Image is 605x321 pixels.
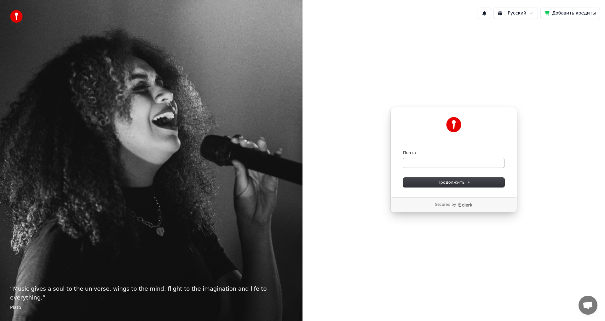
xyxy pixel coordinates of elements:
a: Clerk logo [458,203,473,207]
p: “ Music gives a soul to the universe, wings to the mind, flight to the imagination and life to ev... [10,284,292,302]
img: youka [10,10,23,23]
span: Продолжить [437,180,470,185]
div: Открытый чат [579,296,597,315]
footer: Plato [10,305,292,311]
img: Youka [446,117,461,132]
p: Secured by [435,202,456,207]
button: Продолжить [403,178,504,187]
button: Добавить кредиты [540,8,600,19]
label: Почта [403,150,416,156]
